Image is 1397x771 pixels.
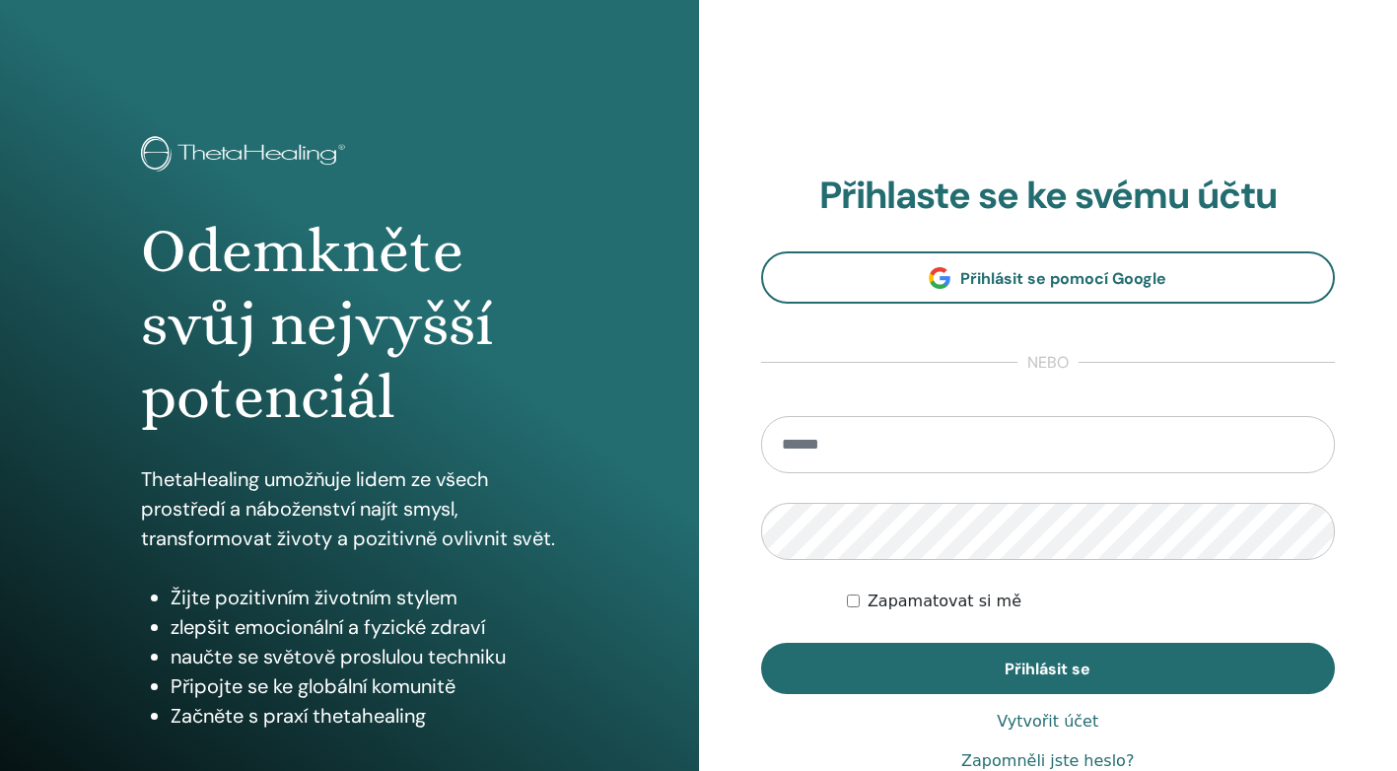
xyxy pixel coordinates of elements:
a: Vytvořit účet [997,710,1098,734]
li: Připojte se ke globální komunitě [171,671,557,701]
span: nebo [1017,351,1079,375]
li: Začněte s praxí thetahealing [171,701,557,731]
li: zlepšit emocionální a fyzické zdraví [171,612,557,642]
label: Zapamatovat si mě [868,590,1021,613]
span: Přihlásit se pomocí Google [960,268,1166,289]
button: Přihlásit se [761,643,1336,694]
li: Žijte pozitivním životním stylem [171,583,557,612]
h1: Odemkněte svůj nejvyšší potenciál [141,215,557,435]
a: Přihlásit se pomocí Google [761,251,1336,304]
li: naučte se světově proslulou techniku [171,642,557,671]
p: ThetaHealing umožňuje lidem ze všech prostředí a náboženství najít smysl, transformovat životy a ... [141,464,557,553]
div: Keep me authenticated indefinitely or until I manually logout [847,590,1335,613]
span: Přihlásit se [1005,659,1090,679]
h2: Přihlaste se ke svému účtu [761,174,1336,219]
